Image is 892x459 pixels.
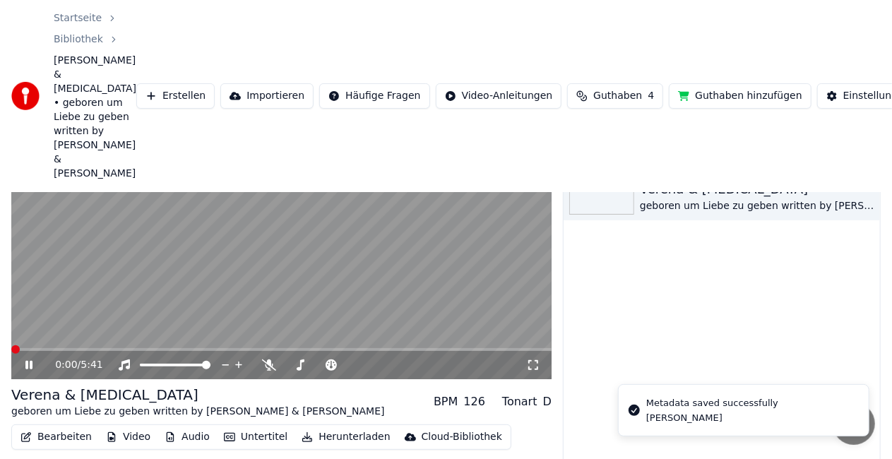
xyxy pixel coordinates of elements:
div: [PERSON_NAME] [646,412,778,424]
button: Video-Anleitungen [436,83,562,109]
nav: breadcrumb [54,11,136,181]
a: Bibliothek [54,32,103,47]
div: 126 [463,393,485,410]
div: BPM [434,393,458,410]
button: Importieren [220,83,314,109]
div: Cloud-Bibliothek [422,430,502,444]
button: Video [100,427,156,447]
button: Audio [159,427,215,447]
button: Herunterladen [296,427,396,447]
button: Guthaben4 [567,83,663,109]
span: 4 [648,89,654,103]
span: 0:00 [55,358,77,372]
div: geboren um Liebe zu geben written by [PERSON_NAME] & [PERSON_NAME] [640,199,874,213]
a: Startseite [54,11,102,25]
div: D [543,393,552,410]
button: Häufige Fragen [319,83,430,109]
div: Metadata saved successfully [646,396,778,410]
span: 5:41 [81,358,102,372]
button: Bearbeiten [15,427,97,447]
button: Erstellen [136,83,215,109]
button: Guthaben hinzufügen [669,83,811,109]
span: Guthaben [593,89,642,103]
span: [PERSON_NAME] & [MEDICAL_DATA] • geboren um Liebe zu geben written by [PERSON_NAME] & [PERSON_NAME] [54,54,136,181]
div: geboren um Liebe zu geben written by [PERSON_NAME] & [PERSON_NAME] [11,405,385,419]
div: Verena & [MEDICAL_DATA] [11,385,385,405]
div: Tonart [502,393,537,410]
div: / [55,358,89,372]
img: youka [11,82,40,110]
button: Untertitel [218,427,293,447]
